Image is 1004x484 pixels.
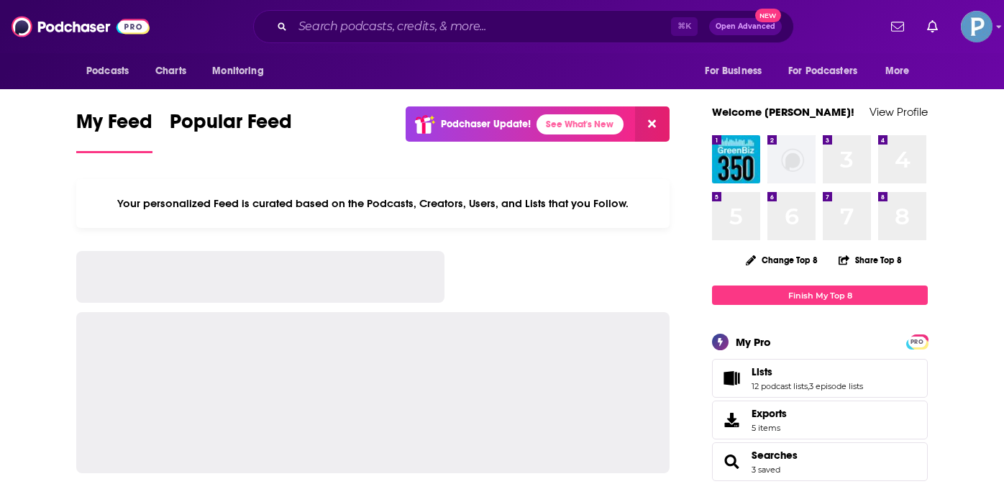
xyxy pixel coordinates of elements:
span: Exports [752,407,787,420]
span: 5 items [752,423,787,433]
button: open menu [875,58,928,85]
a: Searches [717,452,746,472]
a: My Feed [76,109,152,153]
span: ⌘ K [671,17,698,36]
p: Podchaser Update! [441,118,531,130]
input: Search podcasts, credits, & more... [293,15,671,38]
span: Monitoring [212,61,263,81]
button: Show profile menu [961,11,992,42]
span: , [808,381,809,391]
span: Charts [155,61,186,81]
a: Finish My Top 8 [712,286,928,305]
a: Show notifications dropdown [921,14,944,39]
span: For Business [705,61,762,81]
img: missing-image.png [767,135,816,183]
a: Searches [752,449,798,462]
button: open menu [76,58,147,85]
span: New [755,9,781,22]
a: Welcome [PERSON_NAME]! [712,105,854,119]
span: Lists [752,365,772,378]
span: For Podcasters [788,61,857,81]
a: 3 saved [752,465,780,475]
span: Open Advanced [716,23,775,30]
a: Show notifications dropdown [885,14,910,39]
div: Your personalized Feed is curated based on the Podcasts, Creators, Users, and Lists that you Follow. [76,179,670,228]
a: Lists [752,365,863,378]
span: Searches [712,442,928,481]
a: 3 episode lists [809,381,863,391]
a: Lists [717,368,746,388]
a: See What's New [537,114,624,134]
button: Change Top 8 [737,251,826,269]
span: Lists [712,359,928,398]
span: Podcasts [86,61,129,81]
span: Exports [717,410,746,430]
button: open menu [695,58,780,85]
a: Charts [146,58,195,85]
img: Podchaser - Follow, Share and Rate Podcasts [12,13,150,40]
span: Popular Feed [170,109,292,142]
a: Popular Feed [170,109,292,153]
button: open menu [202,58,282,85]
img: GreenBiz 350 [712,135,760,183]
span: More [885,61,910,81]
img: User Profile [961,11,992,42]
button: Open AdvancedNew [709,18,782,35]
a: 12 podcast lists [752,381,808,391]
div: My Pro [736,335,771,349]
span: My Feed [76,109,152,142]
span: Logged in as PiperComms [961,11,992,42]
button: Share Top 8 [838,246,903,274]
a: PRO [908,336,926,347]
div: Search podcasts, credits, & more... [253,10,794,43]
a: Exports [712,401,928,439]
a: View Profile [870,105,928,119]
button: open menu [779,58,878,85]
